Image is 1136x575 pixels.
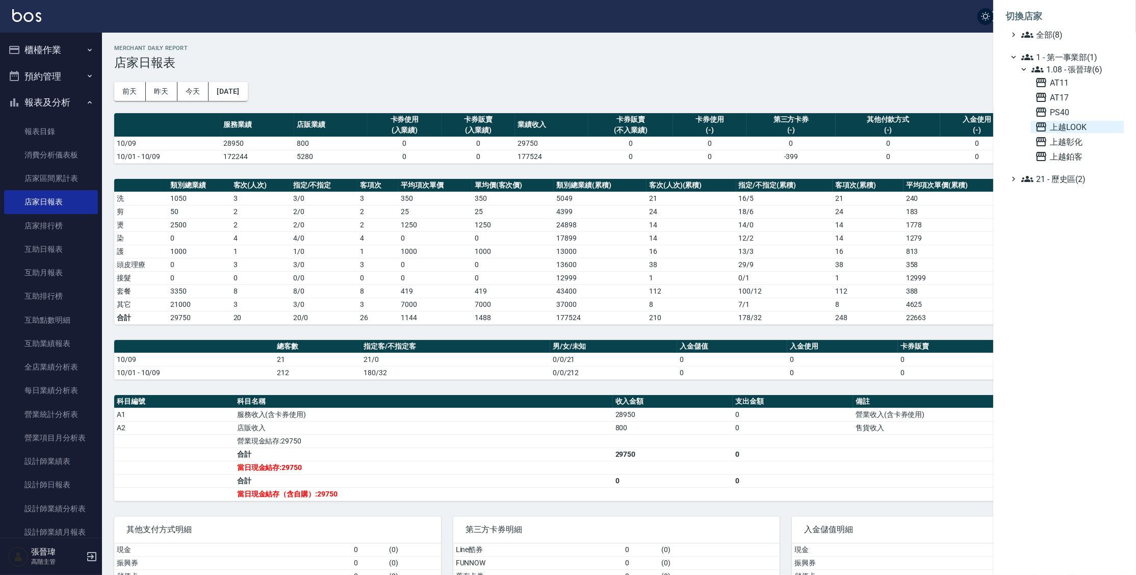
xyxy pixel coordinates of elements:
[1035,76,1120,89] span: AT11
[1035,121,1120,133] span: 上越LOOK
[1031,63,1120,75] span: 1.08 - 張晉瑋(6)
[1035,106,1120,118] span: PS40
[1035,136,1120,148] span: 上越彰化
[1005,4,1124,29] li: 切換店家
[1021,173,1120,185] span: 21 - 歷史區(2)
[1021,29,1120,41] span: 全部(8)
[1035,91,1120,103] span: AT17
[1021,51,1120,63] span: 1 - 第一事業部(1)
[1035,150,1120,163] span: 上越鉑客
